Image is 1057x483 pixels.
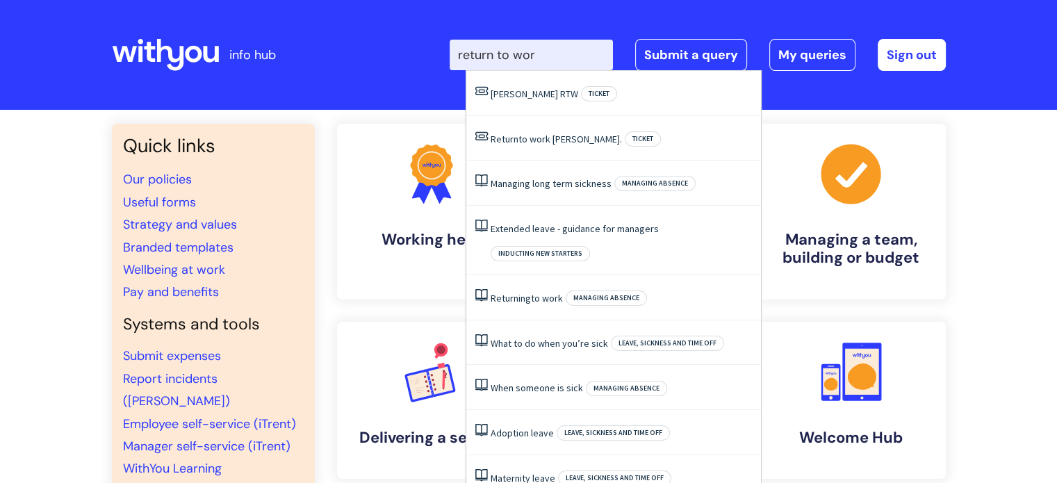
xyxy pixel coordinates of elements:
[769,39,855,71] a: My queries
[581,86,617,101] span: Ticket
[123,171,192,188] a: Our policies
[768,231,935,268] h4: Managing a team, building or budget
[491,427,554,439] a: Adoption leave
[123,347,221,364] a: Submit expenses
[348,429,515,447] h4: Delivering a service
[450,39,946,71] div: | -
[337,322,526,479] a: Delivering a service
[348,231,515,249] h4: Working here
[491,292,531,304] span: Returning
[337,124,526,300] a: Working here
[491,246,590,261] span: Inducting new starters
[123,438,290,455] a: Manager self-service (iTrent)
[123,416,296,432] a: Employee self-service (iTrent)
[123,194,196,211] a: Useful forms
[557,425,670,441] span: Leave, sickness and time off
[123,216,237,233] a: Strategy and values
[123,261,225,278] a: Wellbeing at work
[123,460,222,477] a: WithYou Learning
[491,133,622,145] a: Returnto work [PERSON_NAME].
[491,337,608,350] a: What to do when you’re sick
[491,222,659,235] a: Extended leave - guidance for managers
[491,382,583,394] a: When someone is sick
[491,292,563,304] a: Returningto work
[123,135,304,157] h3: Quick links
[611,336,724,351] span: Leave, sickness and time off
[635,39,747,71] a: Submit a query
[123,239,233,256] a: Branded templates
[123,284,219,300] a: Pay and benefits
[586,381,667,396] span: Managing absence
[625,131,661,147] span: Ticket
[757,124,946,300] a: Managing a team, building or budget
[123,315,304,334] h4: Systems and tools
[491,177,612,190] a: Managing long term sickness
[566,290,647,306] span: Managing absence
[450,40,613,70] input: Search
[491,133,518,145] span: Return
[123,370,230,409] a: Report incidents ([PERSON_NAME])
[614,176,696,191] span: Managing absence
[768,429,935,447] h4: Welcome Hub
[491,88,578,100] a: [PERSON_NAME] RTW
[878,39,946,71] a: Sign out
[229,44,276,66] p: info hub
[757,322,946,479] a: Welcome Hub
